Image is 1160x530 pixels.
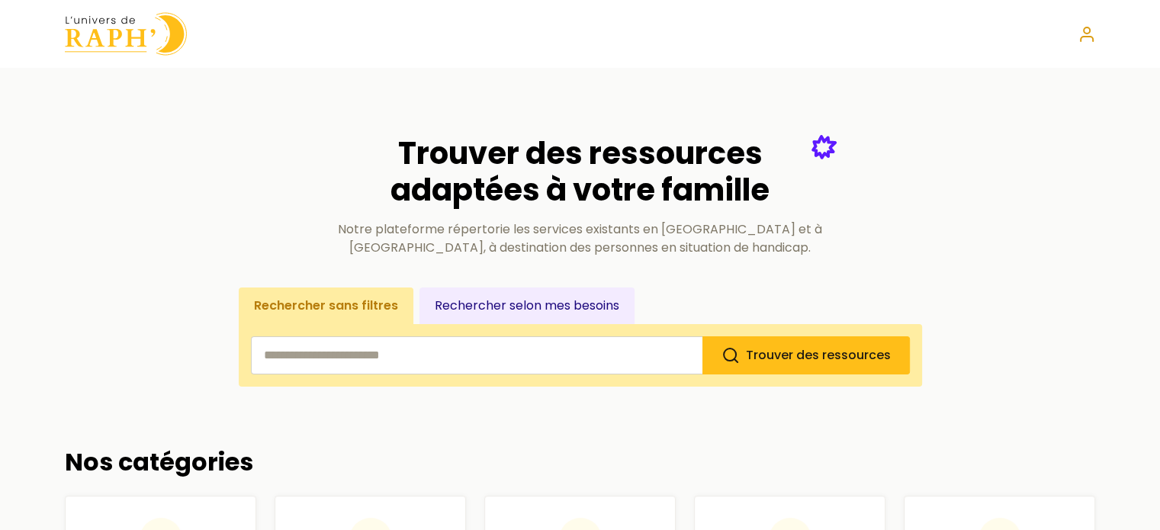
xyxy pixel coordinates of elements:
span: Trouver des ressources [746,346,891,364]
button: Rechercher selon mes besoins [419,287,635,324]
img: Étoile [811,135,837,159]
button: Rechercher sans filtres [239,287,413,324]
p: Notre plateforme répertorie les services existants en [GEOGRAPHIC_DATA] et à [GEOGRAPHIC_DATA], à... [324,220,837,257]
h2: Nos catégories [65,448,1096,477]
h2: Trouver des ressources adaptées à votre famille [324,135,837,208]
button: Trouver des ressources [702,336,910,374]
img: Univers de Raph logo [65,12,187,56]
a: Se connecter [1078,25,1096,43]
